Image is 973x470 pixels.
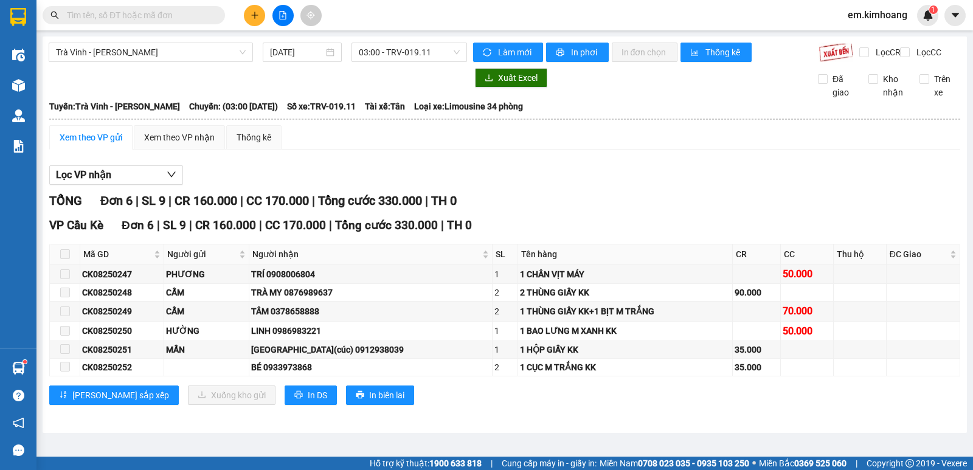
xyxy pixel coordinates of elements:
[23,360,27,364] sup: 1
[520,286,731,299] div: 2 THÙNG GIẤY KK
[13,390,24,401] span: question-circle
[759,457,847,470] span: Miền Bắc
[80,359,164,376] td: CK08250252
[571,46,599,59] span: In phơi
[50,11,59,19] span: search
[819,43,853,62] img: 9k=
[318,193,422,208] span: Tổng cước 330.000
[491,457,493,470] span: |
[279,11,287,19] span: file-add
[431,193,457,208] span: TH 0
[188,385,275,405] button: downloadXuống kho gửi
[783,323,831,339] div: 50.000
[251,324,490,337] div: LINH 0986983221
[498,71,538,85] span: Xuất Excel
[56,43,246,61] span: Trà Vinh - Hồ Chí Minh
[612,43,678,62] button: In đơn chọn
[346,385,414,405] button: printerIn biên lai
[690,48,701,58] span: bar-chart
[518,244,733,264] th: Tên hàng
[494,305,516,318] div: 2
[246,193,309,208] span: CC 170.000
[82,286,162,299] div: CK08250248
[136,193,139,208] span: |
[923,10,933,21] img: icon-new-feature
[781,244,834,264] th: CC
[485,74,493,83] span: download
[520,343,731,356] div: 1 HỘP GIẤY KK
[144,131,215,144] div: Xem theo VP nhận
[783,266,831,282] div: 50.000
[502,457,597,470] span: Cung cấp máy in - giấy in:
[142,193,165,208] span: SL 9
[680,43,752,62] button: bar-chartThống kê
[600,457,749,470] span: Miền Nam
[483,48,493,58] span: sync
[425,193,428,208] span: |
[520,305,731,318] div: 1 THÙNG GIẤY KK+1 BỊT M TRẮNG
[498,46,533,59] span: Làm mới
[49,385,179,405] button: sort-ascending[PERSON_NAME] sắp xếp
[56,167,111,182] span: Lọc VP nhận
[122,218,154,232] span: Đơn 6
[82,268,162,281] div: CK08250247
[251,11,259,19] span: plus
[82,361,162,374] div: CK08250252
[244,5,265,26] button: plus
[905,459,914,468] span: copyright
[166,305,247,318] div: CẨM
[12,79,25,92] img: warehouse-icon
[929,72,961,99] span: Trên xe
[83,247,151,261] span: Mã GD
[67,9,210,22] input: Tìm tên, số ĐT hoặc mã đơn
[735,361,778,374] div: 35.000
[60,131,122,144] div: Xem theo VP gửi
[13,417,24,429] span: notification
[168,193,171,208] span: |
[556,48,566,58] span: printer
[838,7,917,22] span: em.kimhoang
[365,100,405,113] span: Tài xế: Tân
[189,218,192,232] span: |
[493,244,518,264] th: SL
[520,268,731,281] div: 1 CHÂN VỊT MÁY
[733,244,781,264] th: CR
[520,324,731,337] div: 1 BAO LƯNG M XANH KK
[49,102,180,111] b: Tuyến: Trà Vinh - [PERSON_NAME]
[794,458,847,468] strong: 0369 525 060
[834,244,887,264] th: Thu hộ
[494,268,516,281] div: 1
[300,5,322,26] button: aim
[252,247,480,261] span: Người nhận
[475,68,547,88] button: downloadXuất Excel
[166,343,247,356] div: MẨN
[80,322,164,341] td: CK08250250
[494,343,516,356] div: 1
[59,390,68,400] span: sort-ascending
[828,72,859,99] span: Đã giao
[287,100,356,113] span: Số xe: TRV-019.11
[12,49,25,61] img: warehouse-icon
[240,193,243,208] span: |
[80,302,164,321] td: CK08250249
[237,131,271,144] div: Thống kê
[10,8,26,26] img: logo-vxr
[82,324,162,337] div: CK08250250
[251,343,490,356] div: [GEOGRAPHIC_DATA](cúc) 0912938039
[308,389,327,402] span: In DS
[950,10,961,21] span: caret-down
[294,390,303,400] span: printer
[429,458,482,468] strong: 1900 633 818
[80,284,164,302] td: CK08250248
[285,385,337,405] button: printerIn DS
[167,170,176,179] span: down
[312,193,315,208] span: |
[175,193,237,208] span: CR 160.000
[931,5,935,14] span: 1
[166,286,247,299] div: CẨM
[441,218,444,232] span: |
[871,46,902,59] span: Lọc CR
[752,461,756,466] span: ⚪️
[912,46,943,59] span: Lọc CC
[494,286,516,299] div: 2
